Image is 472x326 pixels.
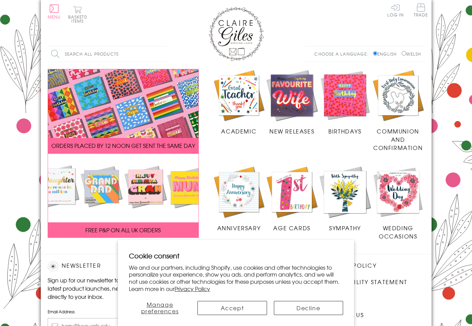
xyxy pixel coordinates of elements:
[265,69,318,136] a: New Releases
[209,7,264,61] img: Claire Giles Greetings Cards
[329,224,361,232] span: Sympathy
[213,69,266,136] a: Academic
[48,4,61,19] button: Menu
[373,51,377,56] input: English
[129,251,343,260] h2: Cookie consent
[174,284,210,293] a: Privacy Policy
[48,261,164,271] h2: Newsletter
[373,127,423,152] span: Communion and Confirmation
[273,224,310,232] span: Age Cards
[314,51,372,57] p: Choose a language:
[161,46,168,62] input: Search
[414,3,428,17] span: Trade
[51,141,195,150] span: ORDERS PLACED BY 12 NOON GET SENT THE SAME DAY
[387,3,404,17] a: Log In
[379,224,417,240] span: Wedding Occasions
[402,51,421,57] label: Welsh
[221,127,256,135] span: Academic
[372,69,425,152] a: Communion and Confirmation
[48,14,61,20] span: Menu
[48,308,164,315] label: Email Address
[48,46,168,62] input: Search all products
[217,224,261,232] span: Anniversary
[129,264,343,292] p: We and our partners, including Shopify, use cookies and other technologies to personalize your ex...
[71,14,87,24] span: 0 items
[372,165,425,240] a: Wedding Occasions
[269,127,314,135] span: New Releases
[68,5,87,23] button: Basket0 items
[318,69,372,136] a: Birthdays
[322,278,407,287] a: Accessibility Statement
[274,301,343,315] button: Decline
[197,301,267,315] button: Accept
[265,165,318,232] a: Age Cards
[328,127,361,135] span: Birthdays
[402,51,406,56] input: Welsh
[85,226,161,234] span: FREE P&P ON ALL UK ORDERS
[48,276,164,301] p: Sign up for our newsletter to receive the latest product launches, news and offers directly to yo...
[373,51,400,57] label: English
[129,301,191,315] button: Manage preferences
[318,165,372,232] a: Sympathy
[414,3,428,18] a: Trade
[213,165,266,232] a: Anniversary
[141,300,179,315] span: Manage preferences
